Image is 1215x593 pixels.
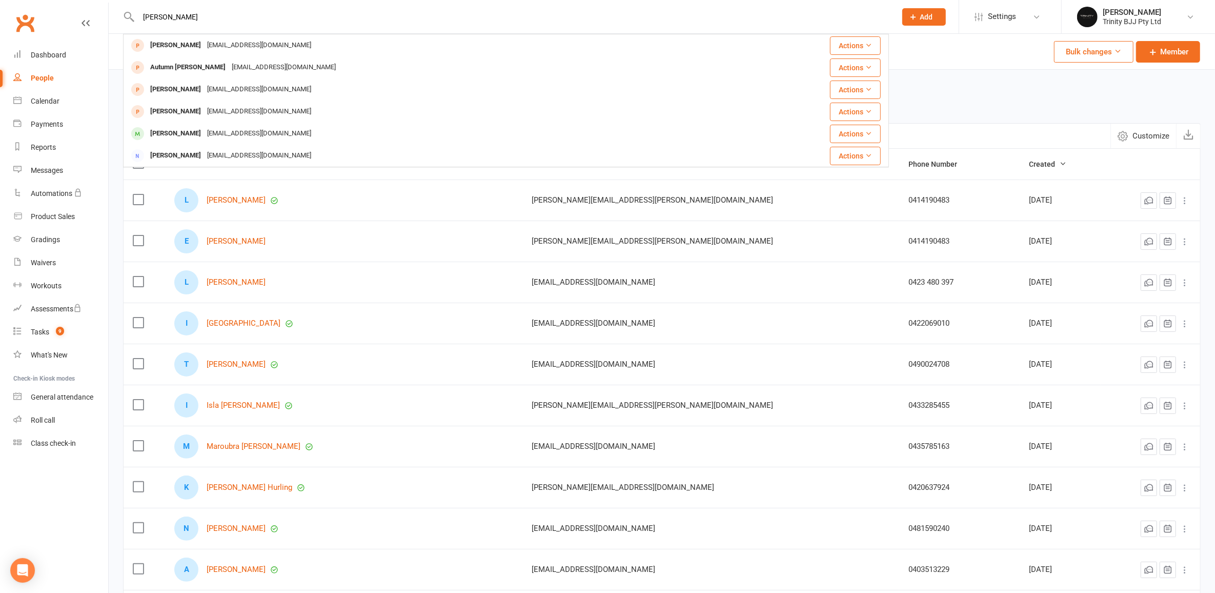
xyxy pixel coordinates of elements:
[13,136,108,159] a: Reports
[13,90,108,113] a: Calendar
[830,36,881,55] button: Actions
[31,51,66,59] div: Dashboard
[1029,196,1091,205] div: [DATE]
[13,298,108,321] a: Assessments
[174,270,198,294] div: Laura
[174,558,198,582] div: Annabelle
[908,319,1010,328] div: 0422069010
[1103,8,1161,17] div: [PERSON_NAME]
[13,344,108,367] a: What's New
[207,442,300,451] a: Maroubra [PERSON_NAME]
[31,416,55,424] div: Roll call
[1029,278,1091,287] div: [DATE]
[174,476,198,500] div: Kai
[13,44,108,67] a: Dashboard
[207,319,280,328] a: [GEOGRAPHIC_DATA]
[830,147,881,165] button: Actions
[10,558,35,583] div: Open Intercom Messenger
[31,328,49,336] div: Tasks
[1160,46,1188,58] span: Member
[13,409,108,432] a: Roll call
[1029,524,1091,533] div: [DATE]
[31,212,75,221] div: Product Sales
[174,311,198,335] div: Isla
[207,196,266,205] a: [PERSON_NAME]
[908,565,1010,574] div: 0403513229
[31,305,82,313] div: Assessments
[908,237,1010,246] div: 0414190483
[908,360,1010,369] div: 0490024708
[13,228,108,251] a: Gradings
[908,278,1010,287] div: 0423 480 397
[31,393,93,401] div: General attendance
[1029,158,1066,170] button: Created
[13,113,108,136] a: Payments
[532,437,655,456] span: [EMAIL_ADDRESS][DOMAIN_NAME]
[908,442,1010,451] div: 0435785163
[830,103,881,121] button: Actions
[207,278,266,287] a: [PERSON_NAME]
[532,354,655,374] span: [EMAIL_ADDRESS][DOMAIN_NAME]
[13,159,108,182] a: Messages
[908,524,1010,533] div: 0481590240
[174,393,198,418] div: Isla
[920,13,933,21] span: Add
[532,190,773,210] span: [PERSON_NAME][EMAIL_ADDRESS][PERSON_NAME][DOMAIN_NAME]
[1077,7,1098,27] img: thumb_image1712106278.png
[532,519,655,538] span: [EMAIL_ADDRESS][DOMAIN_NAME]
[908,196,1010,205] div: 0414190483
[532,396,773,415] span: [PERSON_NAME][EMAIL_ADDRESS][PERSON_NAME][DOMAIN_NAME]
[908,160,968,168] span: Phone Number
[1029,565,1091,574] div: [DATE]
[1029,401,1091,410] div: [DATE]
[13,386,108,409] a: General attendance kiosk mode
[174,434,198,459] div: Maroubra
[147,38,204,53] div: [PERSON_NAME]
[1029,237,1091,246] div: [DATE]
[1110,124,1176,148] button: Customize
[13,321,108,344] a: Tasks 9
[207,483,292,492] a: [PERSON_NAME] Hurling
[31,74,54,82] div: People
[207,565,266,574] a: [PERSON_NAME]
[31,97,59,105] div: Calendar
[532,478,714,497] span: [PERSON_NAME][EMAIL_ADDRESS][DOMAIN_NAME]
[12,10,38,36] a: Clubworx
[13,182,108,205] a: Automations
[229,60,339,75] div: [EMAIL_ADDRESS][DOMAIN_NAME]
[204,148,314,163] div: [EMAIL_ADDRESS][DOMAIN_NAME]
[532,231,773,251] span: [PERSON_NAME][EMAIL_ADDRESS][PERSON_NAME][DOMAIN_NAME]
[13,67,108,90] a: People
[174,188,198,212] div: Lola
[31,143,56,151] div: Reports
[204,82,314,97] div: [EMAIL_ADDRESS][DOMAIN_NAME]
[13,432,108,455] a: Class kiosk mode
[174,352,198,377] div: Tom
[31,351,68,359] div: What's New
[908,158,968,170] button: Phone Number
[147,104,204,119] div: [PERSON_NAME]
[174,229,198,253] div: EMMANUEL
[147,60,229,75] div: Autumn [PERSON_NAME]
[532,560,655,579] span: [EMAIL_ADDRESS][DOMAIN_NAME]
[207,360,266,369] a: [PERSON_NAME]
[31,189,72,197] div: Automations
[1029,442,1091,451] div: [DATE]
[204,126,314,141] div: [EMAIL_ADDRESS][DOMAIN_NAME]
[1136,41,1200,63] a: Member
[147,148,204,163] div: [PERSON_NAME]
[147,126,204,141] div: [PERSON_NAME]
[31,439,76,447] div: Class check-in
[13,251,108,274] a: Waivers
[532,272,655,292] span: [EMAIL_ADDRESS][DOMAIN_NAME]
[207,237,266,246] a: [PERSON_NAME]
[1029,483,1091,492] div: [DATE]
[908,483,1010,492] div: 0420637924
[1029,319,1091,328] div: [DATE]
[13,205,108,228] a: Product Sales
[830,58,881,77] button: Actions
[908,401,1010,410] div: 0433285455
[532,313,655,333] span: [EMAIL_ADDRESS][DOMAIN_NAME]
[1132,130,1169,142] span: Customize
[147,82,204,97] div: [PERSON_NAME]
